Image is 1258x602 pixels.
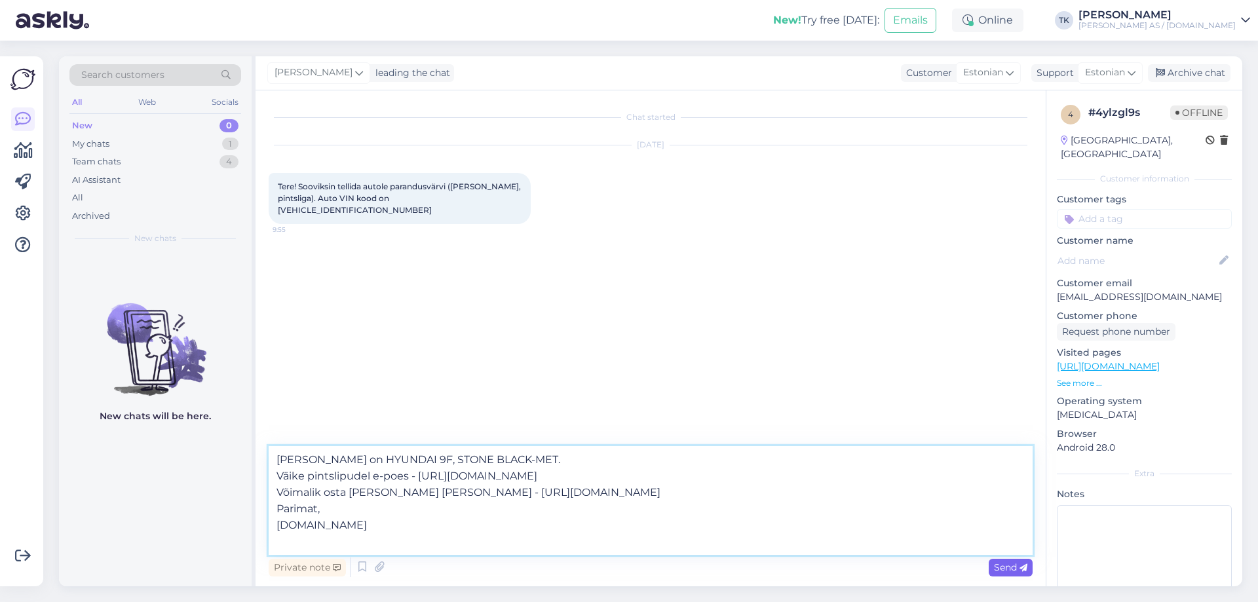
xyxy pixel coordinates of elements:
[1057,234,1232,248] p: Customer name
[1057,394,1232,408] p: Operating system
[278,181,523,215] span: Tere! Sooviksin tellida autole parandusvärvi ([PERSON_NAME], pintsliga). Auto VIN kood on [VEHICL...
[269,139,1033,151] div: [DATE]
[1078,10,1236,20] div: [PERSON_NAME]
[1057,209,1232,229] input: Add a tag
[1057,468,1232,480] div: Extra
[963,66,1003,80] span: Estonian
[1057,290,1232,304] p: [EMAIL_ADDRESS][DOMAIN_NAME]
[209,94,241,111] div: Socials
[275,66,353,80] span: [PERSON_NAME]
[219,119,238,132] div: 0
[1078,10,1250,31] a: [PERSON_NAME][PERSON_NAME] AS / [DOMAIN_NAME]
[1057,408,1232,422] p: [MEDICAL_DATA]
[1057,309,1232,323] p: Customer phone
[72,138,109,151] div: My chats
[134,233,176,244] span: New chats
[1057,323,1175,341] div: Request phone number
[269,111,1033,123] div: Chat started
[1148,64,1230,82] div: Archive chat
[72,155,121,168] div: Team chats
[885,8,936,33] button: Emails
[10,67,35,92] img: Askly Logo
[72,119,92,132] div: New
[81,68,164,82] span: Search customers
[69,94,85,111] div: All
[370,66,450,80] div: leading the chat
[72,210,110,223] div: Archived
[773,12,879,28] div: Try free [DATE]:
[100,409,211,423] p: New chats will be here.
[1061,134,1206,161] div: [GEOGRAPHIC_DATA], [GEOGRAPHIC_DATA]
[1057,427,1232,441] p: Browser
[269,559,346,576] div: Private note
[269,446,1033,555] textarea: [PERSON_NAME] on HYUNDAI 9F, STONE BLACK-MET. Väike pintslipudel e-poes - [URL][DOMAIN_NAME] Võim...
[1057,377,1232,389] p: See more ...
[1170,105,1228,120] span: Offline
[1057,487,1232,501] p: Notes
[72,191,83,204] div: All
[219,155,238,168] div: 4
[1068,109,1073,119] span: 4
[1058,254,1217,268] input: Add name
[1057,441,1232,455] p: Android 28.0
[1078,20,1236,31] div: [PERSON_NAME] AS / [DOMAIN_NAME]
[72,174,121,187] div: AI Assistant
[994,561,1027,573] span: Send
[1031,66,1074,80] div: Support
[1057,173,1232,185] div: Customer information
[1057,276,1232,290] p: Customer email
[1085,66,1125,80] span: Estonian
[1057,346,1232,360] p: Visited pages
[1057,360,1160,372] a: [URL][DOMAIN_NAME]
[901,66,952,80] div: Customer
[1055,11,1073,29] div: TK
[59,280,252,398] img: No chats
[773,14,801,26] b: New!
[952,9,1023,32] div: Online
[1088,105,1170,121] div: # 4ylzgl9s
[136,94,159,111] div: Web
[1057,193,1232,206] p: Customer tags
[222,138,238,151] div: 1
[273,225,322,235] span: 9:55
